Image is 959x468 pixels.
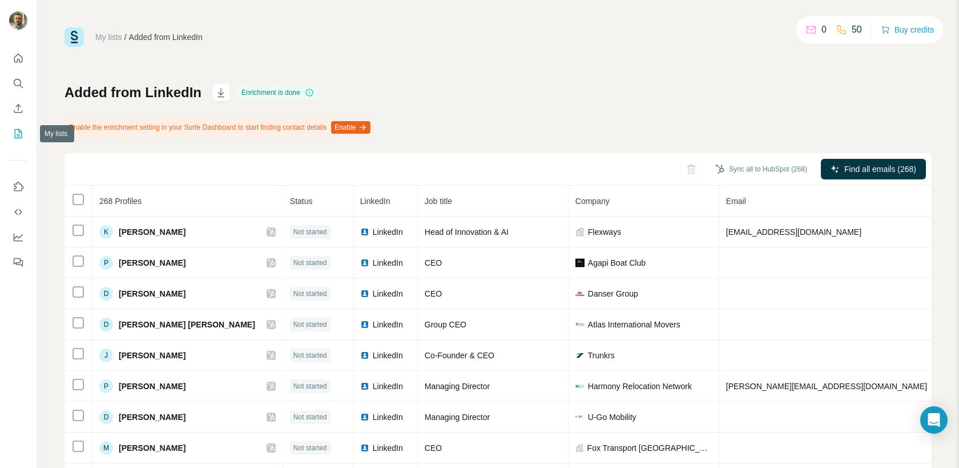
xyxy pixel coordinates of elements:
[821,23,827,37] p: 0
[373,319,403,330] span: LinkedIn
[373,350,403,361] span: LinkedIn
[9,123,27,144] button: My lists
[575,197,610,206] span: Company
[575,258,585,267] img: company-logo
[360,197,390,206] span: LinkedIn
[588,381,692,392] span: Harmony Relocation Network
[9,73,27,94] button: Search
[99,197,142,206] span: 268 Profiles
[293,319,327,330] span: Not started
[119,288,186,299] span: [PERSON_NAME]
[119,411,186,423] span: [PERSON_NAME]
[588,350,615,361] span: Trunkrs
[844,163,916,175] span: Find all emails (268)
[587,442,712,454] span: Fox Transport [GEOGRAPHIC_DATA]
[360,443,369,453] img: LinkedIn logo
[373,411,403,423] span: LinkedIn
[9,227,27,247] button: Dashboard
[575,415,585,419] img: company-logo
[129,31,203,43] div: Added from LinkedIn
[9,252,27,273] button: Feedback
[360,227,369,237] img: LinkedIn logo
[373,257,403,269] span: LinkedIn
[331,121,370,134] button: Enable
[360,382,369,391] img: LinkedIn logo
[425,320,466,329] span: Group CEO
[821,159,926,179] button: Find all emails (268)
[726,227,861,237] span: [EMAIL_ADDRESS][DOMAIN_NAME]
[65,118,373,137] div: Enable the enrichment setting in your Surfe Dashboard to start finding contact details
[425,351,494,360] span: Co-Founder & CEO
[373,226,403,238] span: LinkedIn
[588,319,680,330] span: Atlas International Movers
[99,225,113,239] div: K
[588,226,621,238] span: Flexways
[9,98,27,119] button: Enrich CSV
[99,287,113,301] div: D
[373,442,403,454] span: LinkedIn
[373,288,403,299] span: LinkedIn
[588,411,636,423] span: U-Go Mobility
[575,382,585,391] img: company-logo
[360,258,369,267] img: LinkedIn logo
[425,382,490,391] span: Managing Director
[65,27,84,47] img: Surfe Logo
[881,22,934,38] button: Buy credits
[9,48,27,69] button: Quick start
[290,197,313,206] span: Status
[119,442,186,454] span: [PERSON_NAME]
[588,288,638,299] span: Danser Group
[425,413,490,422] span: Managing Director
[99,379,113,393] div: P
[293,227,327,237] span: Not started
[119,319,255,330] span: [PERSON_NAME] [PERSON_NAME]
[293,258,327,268] span: Not started
[119,257,186,269] span: [PERSON_NAME]
[9,202,27,222] button: Use Surfe API
[9,177,27,197] button: Use Surfe on LinkedIn
[575,320,585,329] img: company-logo
[99,410,113,424] div: D
[575,289,585,298] img: company-logo
[293,443,327,453] span: Not started
[852,23,862,37] p: 50
[425,227,509,237] span: Head of Innovation & AI
[575,351,585,360] img: company-logo
[373,381,403,392] span: LinkedIn
[425,443,442,453] span: CEO
[360,351,369,360] img: LinkedIn logo
[99,441,113,455] div: M
[293,412,327,422] span: Not started
[588,257,646,269] span: Agapi Boat Club
[119,226,186,238] span: [PERSON_NAME]
[99,256,113,270] div: P
[425,197,452,206] span: Job title
[9,11,27,30] img: Avatar
[293,289,327,299] span: Not started
[425,289,442,298] span: CEO
[707,161,815,178] button: Sync all to HubSpot (268)
[360,320,369,329] img: LinkedIn logo
[360,413,369,422] img: LinkedIn logo
[425,258,442,267] span: CEO
[95,33,122,42] a: My lists
[99,318,113,331] div: D
[65,83,202,102] h1: Added from LinkedIn
[119,350,186,361] span: [PERSON_NAME]
[124,31,127,43] li: /
[99,349,113,362] div: J
[360,289,369,298] img: LinkedIn logo
[726,197,746,206] span: Email
[726,382,927,391] span: [PERSON_NAME][EMAIL_ADDRESS][DOMAIN_NAME]
[238,86,317,99] div: Enrichment is done
[119,381,186,392] span: [PERSON_NAME]
[293,350,327,361] span: Not started
[293,381,327,391] span: Not started
[920,406,948,434] div: Open Intercom Messenger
